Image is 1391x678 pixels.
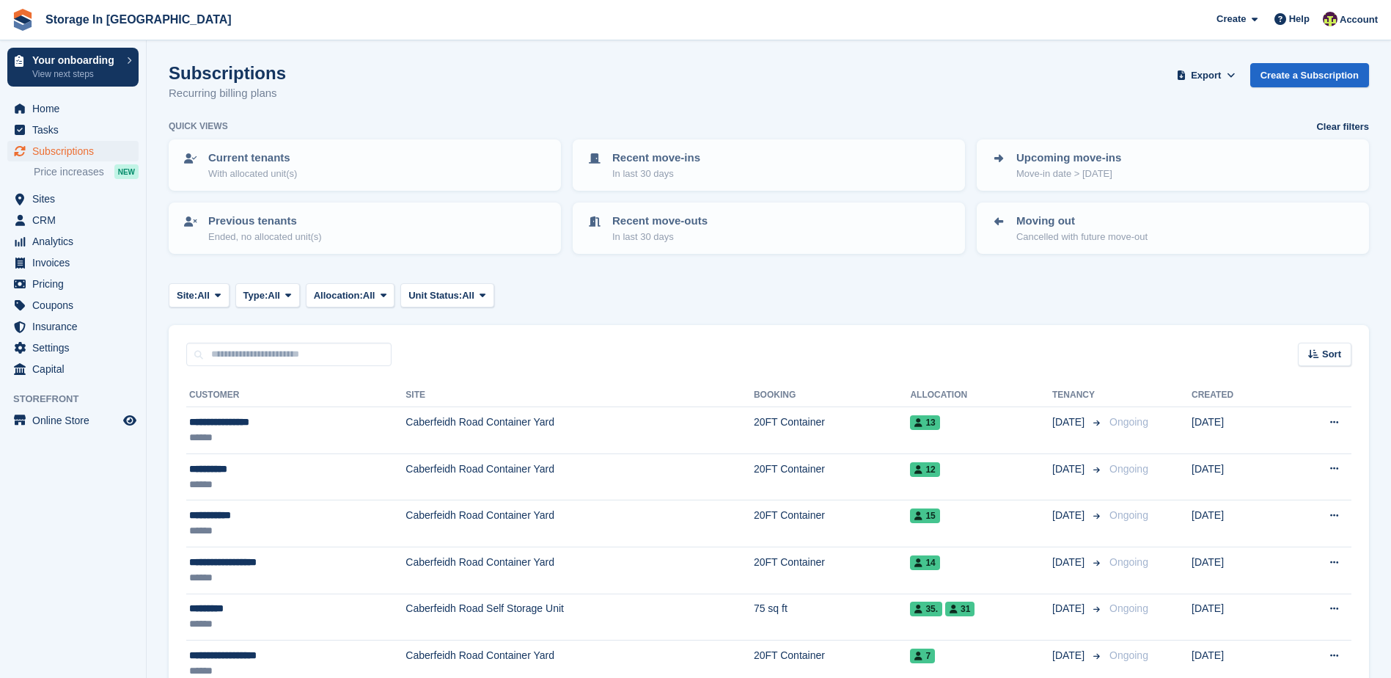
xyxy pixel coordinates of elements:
p: Cancelled with future move-out [1016,230,1148,244]
td: Caberfeidh Road Container Yard [405,453,754,500]
span: [DATE] [1052,601,1087,616]
th: Created [1192,384,1284,407]
p: Move-in date > [DATE] [1016,167,1121,181]
p: Your onboarding [32,55,120,65]
p: Previous tenants [208,213,322,230]
span: Ongoing [1109,649,1148,661]
a: menu [7,189,139,209]
td: Caberfeidh Road Container Yard [405,500,754,547]
td: Caberfeidh Road Self Storage Unit [405,594,754,641]
a: Moving out Cancelled with future move-out [978,204,1368,252]
img: stora-icon-8386f47178a22dfd0bd8f6a31ec36ba5ce8667c1dd55bd0f319d3a0aa187defe.svg [12,9,34,31]
td: 20FT Container [754,407,911,454]
td: Caberfeidh Road Container Yard [405,547,754,594]
p: With allocated unit(s) [208,167,297,181]
span: Online Store [32,410,120,431]
span: [DATE] [1052,555,1087,570]
a: Price increases NEW [34,164,139,180]
span: Settings [32,338,120,358]
p: Ended, no allocated unit(s) [208,230,322,244]
td: [DATE] [1192,407,1284,454]
a: menu [7,274,139,294]
th: Site [405,384,754,407]
td: Caberfeidh Road Container Yard [405,407,754,454]
th: Booking [754,384,911,407]
p: Recent move-outs [612,213,708,230]
div: NEW [114,164,139,179]
p: Upcoming move-ins [1016,150,1121,167]
p: Moving out [1016,213,1148,230]
a: menu [7,141,139,161]
span: 15 [910,508,939,523]
a: menu [7,316,139,337]
th: Tenancy [1052,384,1104,407]
span: Type: [243,288,268,303]
a: menu [7,295,139,316]
span: Ongoing [1109,556,1148,568]
td: 20FT Container [754,453,911,500]
td: 20FT Container [754,547,911,594]
span: [DATE] [1052,415,1087,430]
span: Insurance [32,316,120,337]
span: Unit Status: [408,288,462,303]
span: Sort [1322,347,1341,362]
span: Allocation: [314,288,363,303]
p: Recurring billing plans [169,85,286,102]
a: Your onboarding View next steps [7,48,139,87]
p: Current tenants [208,150,297,167]
span: Home [32,98,120,119]
span: 7 [910,649,935,663]
span: All [197,288,210,303]
span: Capital [32,359,120,379]
span: Analytics [32,231,120,252]
span: 13 [910,415,939,430]
span: Pricing [32,274,120,294]
h6: Quick views [169,120,228,133]
span: Export [1191,68,1221,83]
button: Type: All [235,283,300,307]
a: Create a Subscription [1250,63,1369,87]
span: Ongoing [1109,509,1148,521]
button: Export [1174,63,1238,87]
span: All [268,288,280,303]
span: All [363,288,375,303]
span: Site: [177,288,197,303]
td: 20FT Container [754,500,911,547]
p: View next steps [32,68,120,81]
button: Unit Status: All [400,283,493,307]
a: Recent move-outs In last 30 days [574,204,964,252]
a: Recent move-ins In last 30 days [574,141,964,189]
a: menu [7,359,139,379]
a: menu [7,120,139,140]
a: Upcoming move-ins Move-in date > [DATE] [978,141,1368,189]
th: Customer [186,384,405,407]
button: Allocation: All [306,283,395,307]
span: Create [1216,12,1246,26]
span: All [462,288,474,303]
span: [DATE] [1052,648,1087,663]
p: Recent move-ins [612,150,700,167]
span: [DATE] [1052,508,1087,523]
a: Preview store [121,412,139,429]
a: Clear filters [1316,120,1369,134]
a: Previous tenants Ended, no allocated unit(s) [170,204,559,252]
td: [DATE] [1192,500,1284,547]
button: Site: All [169,283,230,307]
span: 14 [910,555,939,570]
a: menu [7,210,139,230]
span: 35. [910,602,942,616]
span: Tasks [32,120,120,140]
span: Storefront [13,392,146,407]
a: menu [7,252,139,273]
td: 75 sq ft [754,594,911,641]
span: CRM [32,210,120,230]
span: Help [1289,12,1310,26]
td: [DATE] [1192,547,1284,594]
h1: Subscriptions [169,63,286,83]
span: Coupons [32,295,120,316]
span: Sites [32,189,120,209]
span: Ongoing [1109,602,1148,614]
a: menu [7,338,139,358]
span: Ongoing [1109,463,1148,475]
a: Current tenants With allocated unit(s) [170,141,559,189]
